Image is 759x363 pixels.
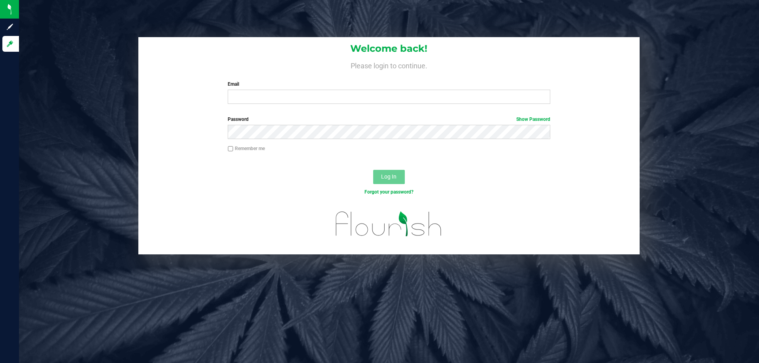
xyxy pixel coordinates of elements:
[516,117,550,122] a: Show Password
[228,145,265,152] label: Remember me
[6,23,14,31] inline-svg: Sign up
[138,60,640,70] h4: Please login to continue.
[381,173,396,180] span: Log In
[6,40,14,48] inline-svg: Log in
[326,204,451,244] img: flourish_logo.svg
[138,43,640,54] h1: Welcome back!
[373,170,405,184] button: Log In
[228,117,249,122] span: Password
[228,146,233,152] input: Remember me
[364,189,413,195] a: Forgot your password?
[228,81,550,88] label: Email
